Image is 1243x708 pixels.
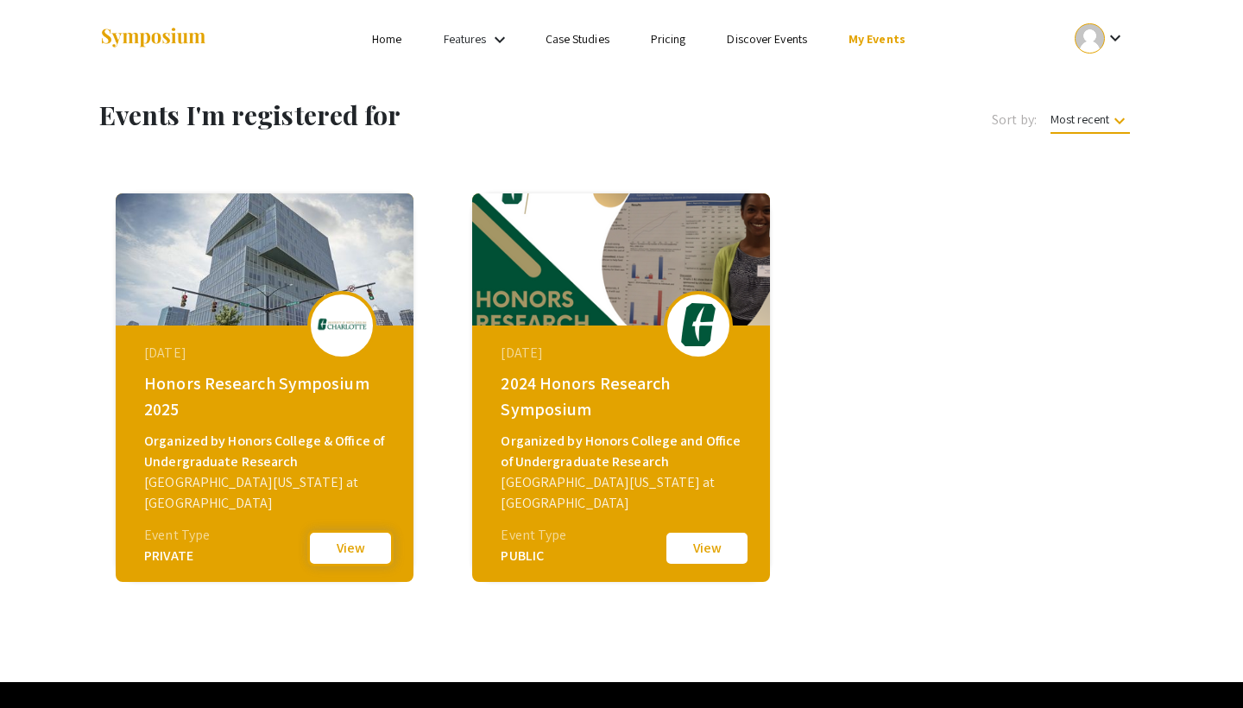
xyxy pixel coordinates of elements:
[144,472,389,514] div: [GEOGRAPHIC_DATA][US_STATE] at [GEOGRAPHIC_DATA]
[1051,111,1130,134] span: Most recent
[1037,104,1144,135] button: Most recent
[651,31,686,47] a: Pricing
[144,431,389,472] div: Organized by Honors College & Office of Undergraduate Research
[144,343,389,363] div: [DATE]
[849,31,905,47] a: My Events
[116,193,413,326] img: 2025-honors-symposium_eventCoverPhoto_a8f339__thumb.jpg
[1105,28,1126,48] mat-icon: Expand account dropdown
[501,431,746,472] div: Organized by Honors College and Office of Undergraduate Research
[727,31,807,47] a: Discover Events
[501,343,746,363] div: [DATE]
[144,546,210,566] div: PRIVATE
[316,307,368,344] img: 2025-honors-symposium_eventLogo_5c7a4f_.png
[372,31,401,47] a: Home
[144,370,389,422] div: Honors Research Symposium 2025
[501,472,746,514] div: [GEOGRAPHIC_DATA][US_STATE] at [GEOGRAPHIC_DATA]
[489,29,510,50] mat-icon: Expand Features list
[672,303,724,346] img: 2024-honors-symposium_eventLogo_8fb988_.png
[99,99,697,130] h1: Events I'm registered for
[546,31,609,47] a: Case Studies
[501,370,746,422] div: 2024 Honors Research Symposium
[444,31,487,47] a: Features
[307,530,394,566] button: View
[144,525,210,546] div: Event Type
[472,193,770,326] img: 2024-honors-symposium_eventCoverPhoto_2bd283__thumb.png
[1057,19,1144,58] button: Expand account dropdown
[664,530,750,566] button: View
[1109,111,1130,131] mat-icon: keyboard_arrow_down
[992,110,1037,130] span: Sort by:
[13,630,73,695] iframe: Chat
[99,27,207,50] img: Symposium by ForagerOne
[501,546,566,566] div: PUBLIC
[501,525,566,546] div: Event Type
